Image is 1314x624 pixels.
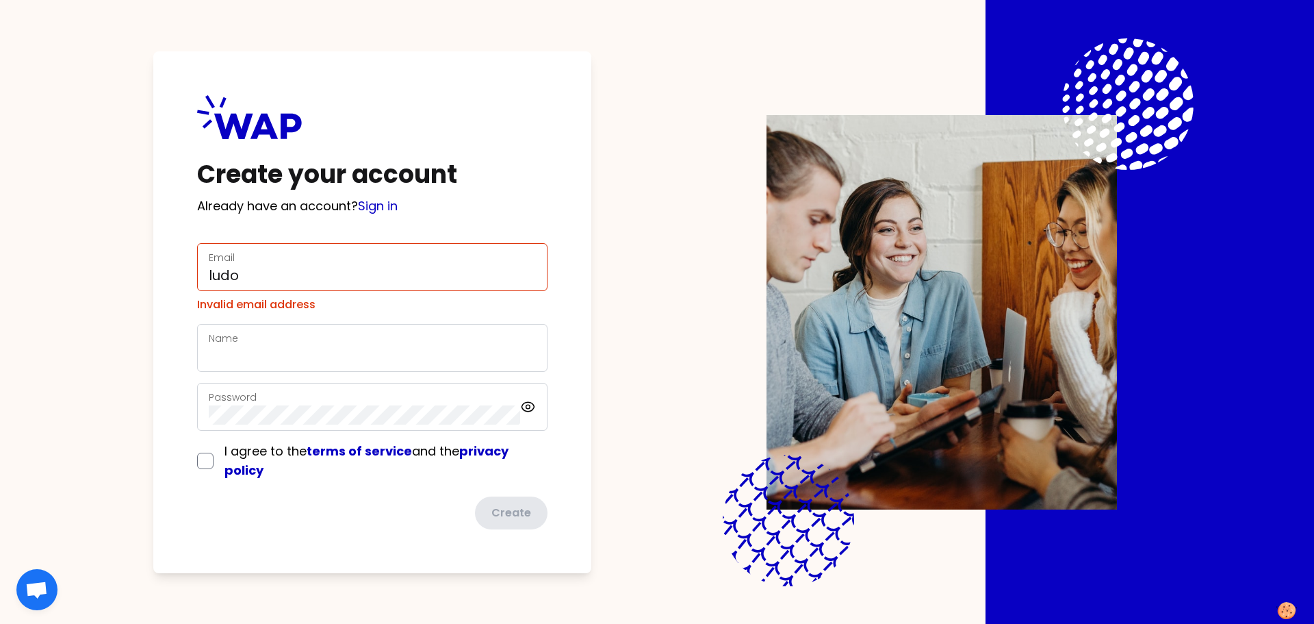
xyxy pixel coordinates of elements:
label: Password [209,390,257,404]
p: Already have an account? [197,197,547,216]
label: Name [209,332,238,345]
button: Create [475,497,547,529]
a: Sign in [358,197,398,214]
a: privacy policy [224,442,508,479]
span: I agree to the and the [224,442,508,479]
img: Description [766,115,1117,510]
label: Email [209,251,235,264]
h1: Create your account [197,161,547,188]
div: Ouvrir le chat [16,569,57,610]
a: terms of service [307,442,412,460]
div: Invalid email address [197,297,547,313]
